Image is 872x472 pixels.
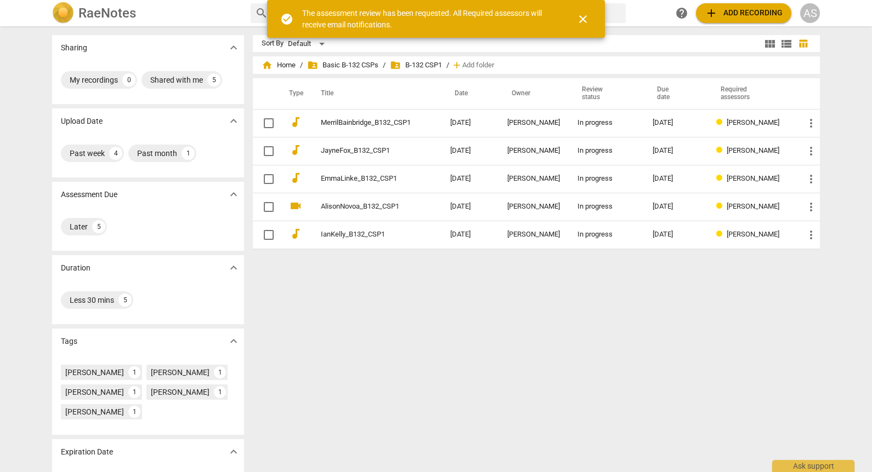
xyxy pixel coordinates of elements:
p: Duration [61,262,90,274]
span: Add folder [462,61,494,70]
div: 1 [182,147,195,160]
span: table_chart [798,38,808,49]
span: Review status: in progress [716,174,727,182]
div: In progress [577,231,635,239]
span: Review status: in progress [716,146,727,154]
div: [PERSON_NAME] [507,147,560,155]
span: audiotrack [289,227,302,240]
div: [DATE] [653,119,699,127]
button: Show more [225,260,242,276]
span: more_vert [805,172,818,186]
div: 1 [214,366,226,378]
div: 1 [214,386,226,398]
span: close [576,13,590,26]
div: [DATE] [653,203,699,211]
span: expand_more [227,188,240,201]
span: expand_more [227,114,240,128]
span: Home [262,60,296,71]
span: folder_shared [307,60,318,71]
span: help [675,7,688,20]
span: home [262,60,273,71]
span: expand_more [227,445,240,458]
p: Assessment Due [61,189,117,200]
div: 1 [128,366,140,378]
span: Review status: in progress [716,230,727,238]
span: Review status: in progress [716,118,727,126]
div: In progress [577,175,635,183]
span: folder_shared [390,60,401,71]
span: add [705,7,718,20]
a: Help [672,3,692,23]
button: Close [570,6,596,32]
div: Less 30 mins [70,295,114,306]
button: Show more [225,444,242,460]
span: more_vert [805,117,818,130]
th: Review status [569,78,644,109]
span: [PERSON_NAME] [727,146,779,154]
span: add [451,60,462,71]
span: Add recording [705,7,783,20]
th: Due date [644,78,707,109]
div: 5 [92,220,105,233]
div: [DATE] [653,147,699,155]
button: Show more [225,186,242,203]
span: / [383,61,386,70]
th: Owner [499,78,569,109]
span: search [255,7,268,20]
div: In progress [577,147,635,155]
img: Logo [52,2,74,24]
div: 5 [207,73,220,87]
button: AS [800,3,820,23]
div: Past month [137,148,177,159]
button: List view [778,36,795,52]
a: MerrilBainbridge_B132_CSP1 [321,119,411,127]
div: [DATE] [653,231,699,239]
div: [PERSON_NAME] [507,119,560,127]
span: [PERSON_NAME] [727,202,779,210]
button: Show more [225,39,242,56]
th: Date [441,78,499,109]
button: Upload [696,3,791,23]
div: Sort By [262,39,284,48]
div: 1 [128,406,140,418]
div: [PERSON_NAME] [507,175,560,183]
div: [PERSON_NAME] [65,406,124,417]
span: [PERSON_NAME] [727,118,779,126]
a: IanKelly_B132_CSP1 [321,231,411,239]
th: Type [280,78,308,109]
a: LogoRaeNotes [52,2,242,24]
span: [PERSON_NAME] [727,230,779,238]
td: [DATE] [441,137,499,165]
div: [PERSON_NAME] [151,387,209,398]
th: Title [308,78,441,109]
span: audiotrack [289,143,302,157]
span: / [300,61,303,70]
div: In progress [577,203,635,211]
div: 0 [122,73,135,87]
div: The assessment review has been requested. All Required assessors will receive email notifications. [302,8,557,30]
td: [DATE] [441,221,499,249]
div: [PERSON_NAME] [151,367,209,378]
div: 5 [118,293,132,307]
td: [DATE] [441,109,499,137]
span: Review status: in progress [716,202,727,210]
div: [PERSON_NAME] [507,231,560,239]
span: more_vert [805,228,818,241]
div: Past week [70,148,105,159]
td: [DATE] [441,193,499,221]
p: Upload Date [61,116,103,127]
span: videocam [289,199,302,212]
div: In progress [577,119,635,127]
button: Show more [225,113,242,129]
span: expand_more [227,261,240,274]
button: Tile view [762,36,778,52]
th: Required assessors [707,78,796,109]
td: [DATE] [441,165,499,193]
span: / [446,61,449,70]
span: expand_more [227,335,240,348]
div: 4 [109,147,122,160]
div: [PERSON_NAME] [65,367,124,378]
button: Show more [225,333,242,349]
div: [PERSON_NAME] [65,387,124,398]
